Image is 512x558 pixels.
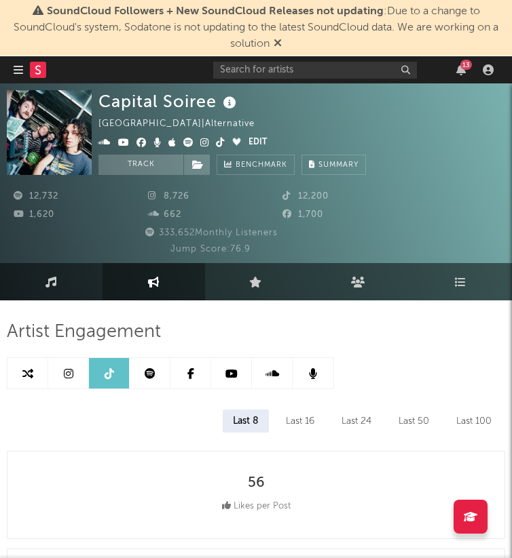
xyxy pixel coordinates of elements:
button: Track [98,155,183,175]
div: 13 [460,60,472,70]
div: Last 16 [276,410,325,433]
button: Summary [301,155,366,175]
div: Capital Soiree [98,90,240,113]
span: 12,200 [282,192,329,201]
span: Dismiss [274,39,282,49]
span: 1,700 [282,210,323,219]
div: Last 24 [331,410,382,433]
span: Jump Score: 76.9 [170,245,251,254]
span: 333,652 Monthly Listeners [143,228,278,237]
span: 8,726 [148,192,189,201]
input: Search for artists [213,62,417,79]
span: Artist Engagement [7,324,161,340]
div: [GEOGRAPHIC_DATA] | Alternative [98,116,270,132]
span: 1,620 [14,210,54,219]
button: Edit [249,135,267,151]
div: Last 8 [223,410,269,433]
span: Summary [318,161,359,169]
span: : Due to a change to SoundCloud's system, Sodatone is not updating to the latest SoundCloud data.... [14,6,498,49]
span: Benchmark [236,157,287,174]
div: Likes per Post [222,498,291,515]
div: 56 [248,475,265,492]
div: Last 100 [446,410,502,433]
span: SoundCloud Followers + New SoundCloud Releases not updating [47,6,384,17]
button: 13 [456,64,466,75]
a: Benchmark [217,155,295,175]
span: 12,732 [14,192,58,201]
span: 662 [148,210,181,219]
div: Last 50 [388,410,439,433]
